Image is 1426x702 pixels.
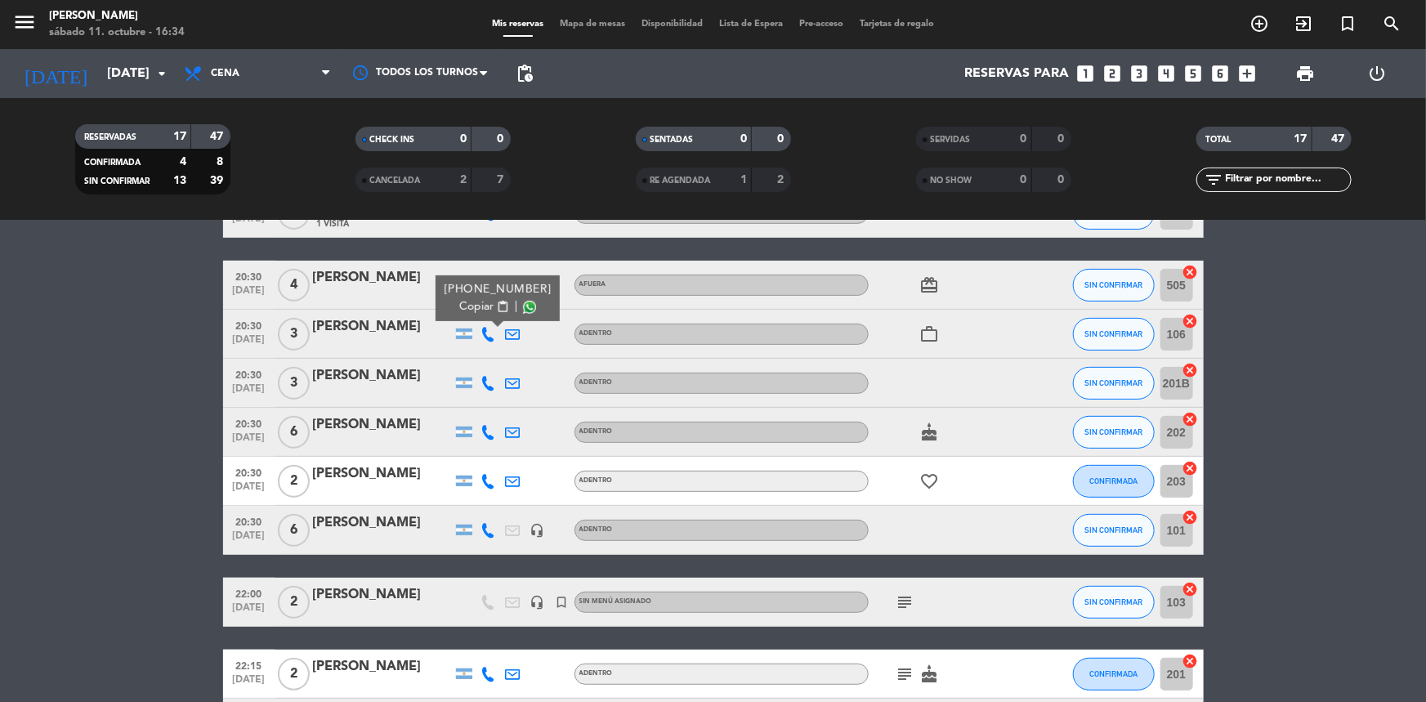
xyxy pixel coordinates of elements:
[1182,264,1199,280] i: cancel
[497,174,507,186] strong: 7
[740,133,747,145] strong: 0
[1084,597,1142,606] span: SIN CONFIRMAR
[49,25,185,41] div: sábado 11. octubre - 16:34
[579,526,613,533] span: ADENTRO
[791,20,852,29] span: Pre-acceso
[459,298,509,315] button: Copiarcontent_paste
[1075,63,1096,84] i: looks_one
[229,414,270,432] span: 20:30
[1182,581,1199,597] i: cancel
[896,664,915,684] i: subject
[1073,586,1155,619] button: SIN CONFIRMAR
[496,301,508,313] span: content_paste
[1182,362,1199,378] i: cancel
[1182,509,1199,525] i: cancel
[313,584,452,606] div: [PERSON_NAME]
[229,530,270,549] span: [DATE]
[1102,63,1123,84] i: looks_two
[1209,63,1231,84] i: looks_6
[229,674,270,693] span: [DATE]
[370,177,421,185] span: CANCELADA
[1338,14,1357,34] i: turned_in_not
[1084,427,1142,436] span: SIN CONFIRMAR
[1073,269,1155,302] button: SIN CONFIRMAR
[530,523,545,538] i: headset_mic
[180,156,186,168] strong: 4
[313,463,452,485] div: [PERSON_NAME]
[579,330,613,337] span: ADENTRO
[278,514,310,547] span: 6
[852,20,942,29] span: Tarjetas de regalo
[1295,64,1315,83] span: print
[555,595,570,610] i: turned_in_not
[1342,49,1414,98] div: LOG OUT
[12,56,99,92] i: [DATE]
[1182,63,1204,84] i: looks_5
[633,20,711,29] span: Disponibilidad
[1156,63,1177,84] i: looks_4
[1294,133,1308,145] strong: 17
[1073,318,1155,351] button: SIN CONFIRMAR
[931,136,971,144] span: SERVIDAS
[278,586,310,619] span: 2
[229,213,270,232] span: [DATE]
[497,133,507,145] strong: 0
[313,267,452,288] div: [PERSON_NAME]
[931,177,972,185] span: NO SHOW
[1073,367,1155,400] button: SIN CONFIRMAR
[1382,14,1401,34] i: search
[444,281,551,298] div: [PHONE_NUMBER]
[210,131,226,142] strong: 47
[1084,525,1142,534] span: SIN CONFIRMAR
[579,428,613,435] span: ADENTRO
[85,177,150,186] span: SIN CONFIRMAR
[1084,329,1142,338] span: SIN CONFIRMAR
[1073,514,1155,547] button: SIN CONFIRMAR
[1129,63,1150,84] i: looks_3
[229,432,270,451] span: [DATE]
[152,64,172,83] i: arrow_drop_down
[920,664,940,684] i: cake
[1206,136,1232,144] span: TOTAL
[278,416,310,449] span: 6
[896,592,915,612] i: subject
[920,275,940,295] i: card_giftcard
[1182,653,1199,669] i: cancel
[278,367,310,400] span: 3
[229,315,270,334] span: 20:30
[1073,416,1155,449] button: SIN CONFIRMAR
[229,602,270,621] span: [DATE]
[278,269,310,302] span: 4
[552,20,633,29] span: Mapa de mesas
[229,266,270,285] span: 20:30
[1294,14,1313,34] i: exit_to_app
[229,334,270,353] span: [DATE]
[370,136,415,144] span: CHECK INS
[1205,170,1224,190] i: filter_list
[173,175,186,186] strong: 13
[1249,14,1269,34] i: add_circle_outline
[777,174,787,186] strong: 2
[229,512,270,530] span: 20:30
[1021,174,1027,186] strong: 0
[85,133,137,141] span: RESERVADAS
[229,481,270,500] span: [DATE]
[1057,133,1067,145] strong: 0
[211,68,239,79] span: Cena
[514,298,517,315] span: |
[12,10,37,40] button: menu
[920,472,940,491] i: favorite_border
[1021,133,1027,145] strong: 0
[579,281,606,288] span: AFUERA
[579,477,613,484] span: ADENTRO
[313,414,452,436] div: [PERSON_NAME]
[1073,658,1155,691] button: CONFIRMADA
[484,20,552,29] span: Mis reservas
[1224,171,1351,189] input: Filtrar por nombre...
[920,423,940,442] i: cake
[229,364,270,383] span: 20:30
[515,64,534,83] span: pending_actions
[1182,460,1199,476] i: cancel
[1089,669,1138,678] span: CONFIRMADA
[313,365,452,387] div: [PERSON_NAME]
